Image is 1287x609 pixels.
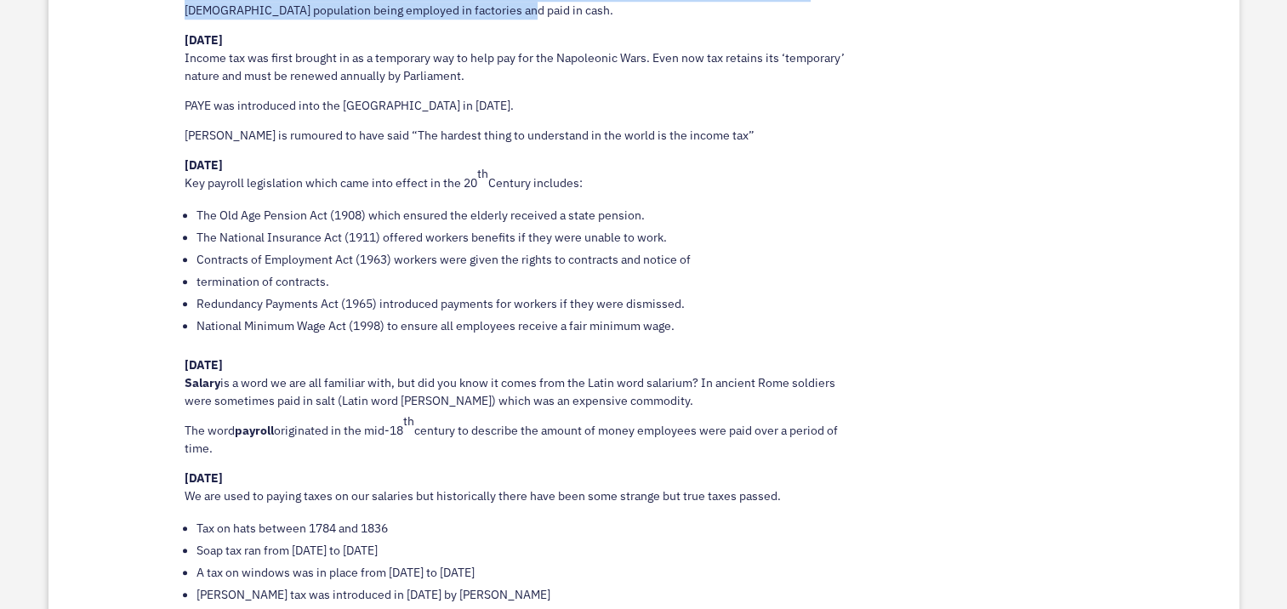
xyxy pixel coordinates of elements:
[185,31,861,97] p: Income tax was first brought in as a temporary way to help pay for the Napoleonic Wars. Even now ...
[196,293,861,315] li: Redundancy Payments Act (1965) introduced payments for workers if they were dismissed.
[403,413,414,429] sup: th
[196,561,861,583] li: A tax on windows was in place from [DATE] to [DATE]
[196,583,861,606] li: [PERSON_NAME] tax was introduced in [DATE] by [PERSON_NAME]
[185,356,861,422] p: is a word we are all familiar with, but did you know it comes from the Latin word salarium? In an...
[196,539,861,561] li: Soap tax ran from [DATE] to [DATE]
[196,270,861,293] li: termination of contracts.
[196,517,861,539] li: Tax on hats between 1784 and 1836
[185,470,223,486] strong: [DATE]
[196,226,861,248] li: The National Insurance Act (1911) offered workers benefits if they were unable to work.
[185,470,861,517] p: We are used to paying taxes on our salaries but historically there have been some strange but tru...
[185,127,861,157] p: [PERSON_NAME] is rumoured to have said “The hardest thing to understand in the world is the incom...
[185,32,223,48] strong: [DATE]
[185,375,220,390] strong: Salary
[185,157,223,173] strong: [DATE]
[185,97,861,127] p: PAYE was introduced into the [GEOGRAPHIC_DATA] in [DATE].
[196,248,861,270] li: Contracts of Employment Act (1963) workers were given the rights to contracts and notice of
[477,166,488,181] sup: th
[185,357,223,373] strong: [DATE]
[235,423,274,438] strong: payroll
[196,204,861,226] li: The Old Age Pension Act (1908) which ensured the elderly received a state pension.
[185,422,861,470] p: The word originated in the mid-18 century to describe the amount of money employees were paid ove...
[196,315,861,337] li: National Minimum Wage Act (1998) to ensure all employees receive a fair minimum wage.
[185,157,861,204] p: Key payroll legislation which came into effect in the 20 Century includes:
